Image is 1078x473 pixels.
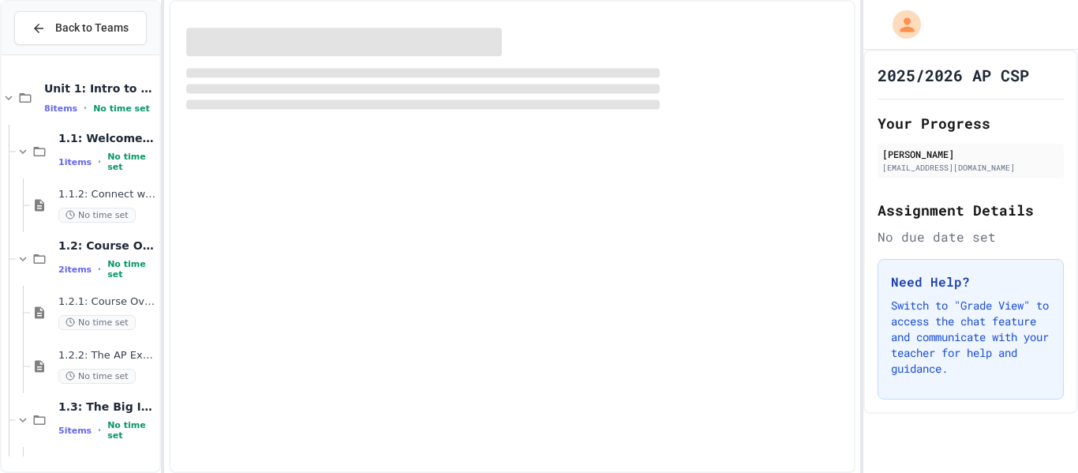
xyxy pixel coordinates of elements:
[98,156,101,168] span: •
[891,298,1050,377] p: Switch to "Grade View" to access the chat feature and communicate with your teacher for help and ...
[107,420,156,441] span: No time set
[98,424,101,437] span: •
[58,188,156,201] span: 1.1.2: Connect with Your World
[58,400,156,414] span: 1.3: The Big Ideas
[107,259,156,280] span: No time set
[58,426,92,436] span: 5 items
[58,131,156,145] span: 1.1: Welcome to Computer Science
[44,103,77,114] span: 8 items
[58,265,92,275] span: 2 items
[876,6,925,43] div: My Account
[58,295,156,309] span: 1.2.1: Course Overview
[58,369,136,384] span: No time set
[882,147,1059,161] div: [PERSON_NAME]
[55,20,129,36] span: Back to Teams
[84,102,87,114] span: •
[58,157,92,167] span: 1 items
[891,272,1050,291] h3: Need Help?
[58,208,136,223] span: No time set
[107,152,156,172] span: No time set
[878,112,1064,134] h2: Your Progress
[14,11,147,45] button: Back to Teams
[58,238,156,253] span: 1.2: Course Overview and the AP Exam
[93,103,150,114] span: No time set
[878,227,1064,246] div: No due date set
[58,349,156,362] span: 1.2.2: The AP Exam
[44,81,156,96] span: Unit 1: Intro to Computer Science
[98,263,101,276] span: •
[882,162,1059,174] div: [EMAIL_ADDRESS][DOMAIN_NAME]
[878,199,1064,221] h2: Assignment Details
[58,315,136,330] span: No time set
[878,64,1029,86] h1: 2025/2026 AP CSP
